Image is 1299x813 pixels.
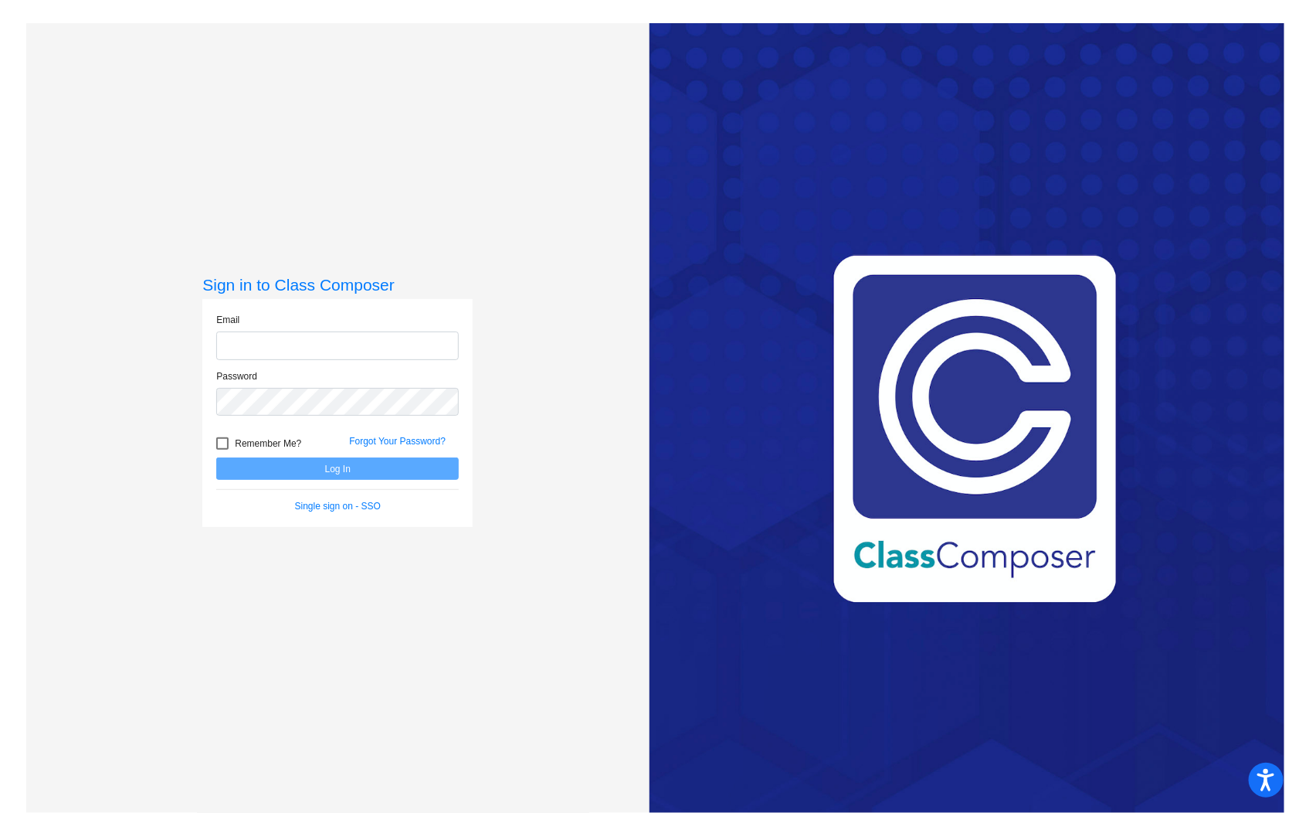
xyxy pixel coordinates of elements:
h3: Sign in to Class Composer [202,275,473,294]
span: Remember Me? [235,434,301,453]
button: Log In [216,458,459,480]
label: Email [216,313,239,327]
label: Password [216,369,257,383]
a: Forgot Your Password? [349,436,446,447]
a: Single sign on - SSO [295,501,381,512]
